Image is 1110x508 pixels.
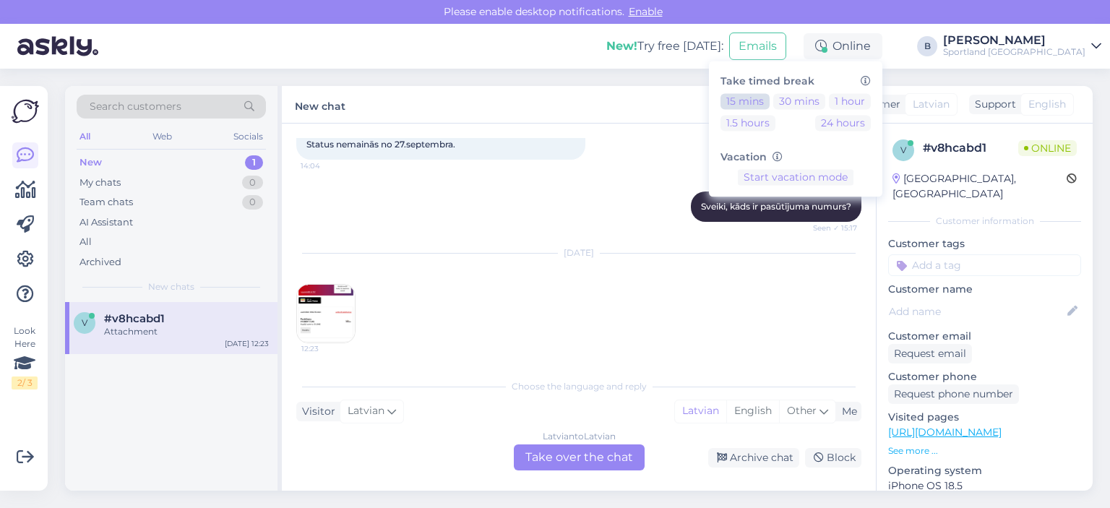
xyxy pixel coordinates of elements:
[12,98,39,125] img: Askly Logo
[79,195,133,210] div: Team chats
[296,246,861,259] div: [DATE]
[913,97,950,112] span: Latvian
[888,282,1081,297] p: Customer name
[888,254,1081,276] input: Add a tag
[888,478,1081,494] p: iPhone OS 18.5
[888,329,1081,344] p: Customer email
[12,324,38,389] div: Look Here
[917,36,937,56] div: B
[773,93,825,109] button: 30 mins
[888,463,1081,478] p: Operating system
[79,215,133,230] div: AI Assistant
[150,127,175,146] div: Web
[90,99,181,114] span: Search customers
[888,444,1081,457] p: See more ...
[77,127,93,146] div: All
[888,426,1002,439] a: [URL][DOMAIN_NAME]
[804,33,882,59] div: Online
[301,343,356,354] span: 12:23
[295,95,345,114] label: New chat
[787,404,817,417] span: Other
[888,384,1019,404] div: Request phone number
[297,285,355,343] img: Attachment
[726,400,779,422] div: English
[148,280,194,293] span: New chats
[708,448,799,468] div: Archive chat
[729,33,786,60] button: Emails
[104,325,269,338] div: Attachment
[225,338,269,349] div: [DATE] 12:23
[543,430,616,443] div: Latvian to Latvian
[836,404,857,419] div: Me
[923,139,1018,157] div: # v8hcabd1
[79,155,102,170] div: New
[888,236,1081,251] p: Customer tags
[943,46,1085,58] div: Sportland [GEOGRAPHIC_DATA]
[720,93,770,109] button: 15 mins
[888,410,1081,425] p: Visited pages
[231,127,266,146] div: Socials
[888,369,1081,384] p: Customer phone
[720,75,871,87] h6: Take timed break
[79,255,121,270] div: Archived
[242,195,263,210] div: 0
[245,155,263,170] div: 1
[1018,140,1077,156] span: Online
[348,403,384,419] span: Latvian
[805,448,861,468] div: Block
[892,171,1067,202] div: [GEOGRAPHIC_DATA], [GEOGRAPHIC_DATA]
[12,376,38,389] div: 2 / 3
[738,169,853,185] button: Start vacation mode
[296,380,861,393] div: Choose the language and reply
[889,303,1064,319] input: Add name
[815,115,871,131] button: 24 hours
[296,404,335,419] div: Visitor
[79,176,121,190] div: My chats
[242,176,263,190] div: 0
[1028,97,1066,112] span: English
[701,201,851,212] span: Sveiki, kāds ir pasūtījuma numurs?
[803,223,857,233] span: Seen ✓ 15:17
[943,35,1085,46] div: [PERSON_NAME]
[720,115,775,131] button: 1.5 hours
[301,160,355,171] span: 14:04
[888,344,972,363] div: Request email
[104,312,165,325] span: #v8hcabd1
[624,5,667,18] span: Enable
[943,35,1101,58] a: [PERSON_NAME]Sportland [GEOGRAPHIC_DATA]
[900,145,906,155] span: v
[82,317,87,328] span: v
[79,235,92,249] div: All
[514,444,645,470] div: Take over the chat
[606,38,723,55] div: Try free [DATE]:
[888,215,1081,228] div: Customer information
[969,97,1016,112] div: Support
[829,93,871,109] button: 1 hour
[675,400,726,422] div: Latvian
[606,39,637,53] b: New!
[720,151,871,163] h6: Vacation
